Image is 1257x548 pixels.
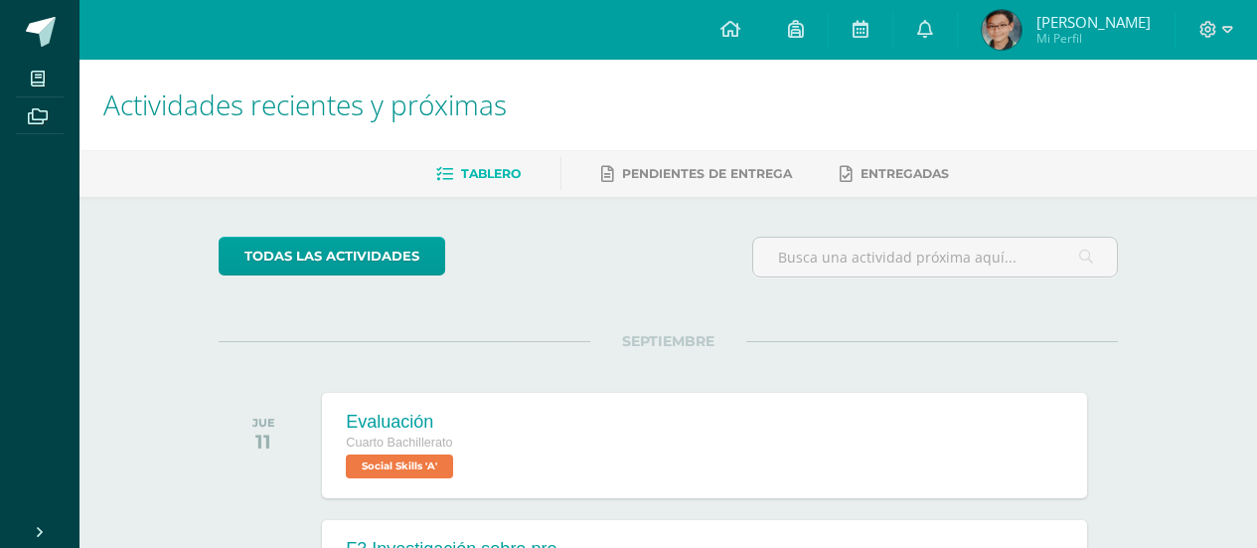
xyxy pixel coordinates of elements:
a: Pendientes de entrega [601,158,792,190]
span: Entregadas [861,166,949,181]
span: Pendientes de entrega [622,166,792,181]
span: SEPTIEMBRE [590,332,746,350]
span: Tablero [461,166,521,181]
span: Actividades recientes y próximas [103,86,507,123]
span: Social Skills 'A' [346,455,453,478]
span: [PERSON_NAME] [1036,12,1151,32]
div: 11 [252,430,275,454]
span: Mi Perfil [1036,30,1151,47]
a: todas las Actividades [219,237,445,275]
div: Evaluación [346,412,458,433]
span: Cuarto Bachillerato [346,436,452,450]
input: Busca una actividad próxima aquí... [753,238,1117,276]
div: JUE [252,416,275,430]
a: Tablero [436,158,521,190]
img: 3bba886a9c75063d96c5e58f8e6632be.png [982,10,1021,50]
a: Entregadas [840,158,949,190]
